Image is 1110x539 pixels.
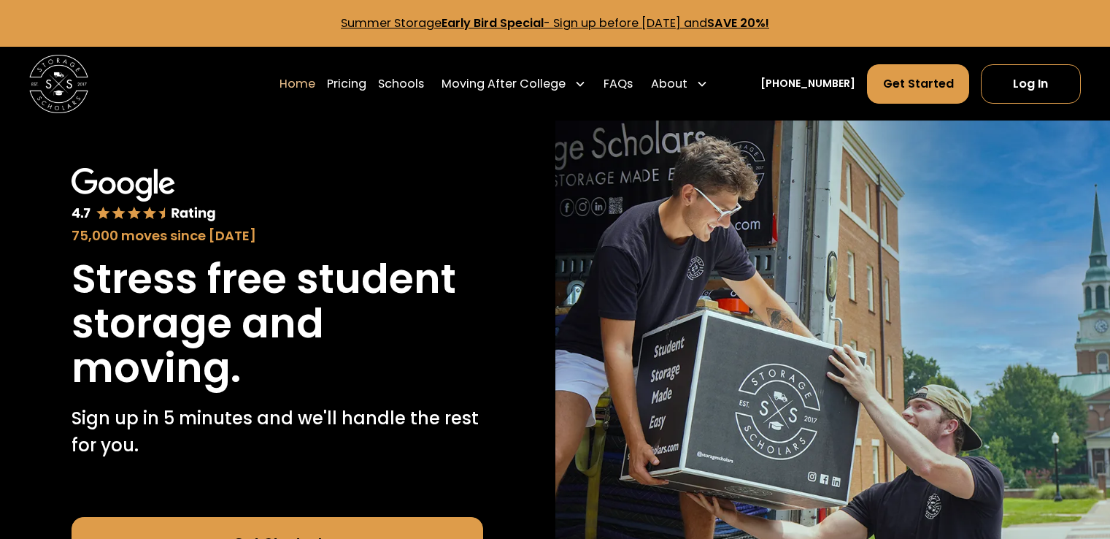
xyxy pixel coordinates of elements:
[981,64,1081,104] a: Log In
[72,226,483,245] div: 75,000 moves since [DATE]
[327,64,366,104] a: Pricing
[29,55,88,114] img: Storage Scholars main logo
[378,64,424,104] a: Schools
[604,64,633,104] a: FAQs
[645,64,714,104] div: About
[436,64,592,104] div: Moving After College
[341,15,769,31] a: Summer StorageEarly Bird Special- Sign up before [DATE] andSAVE 20%!
[707,15,769,31] strong: SAVE 20%!
[280,64,315,104] a: Home
[760,76,855,91] a: [PHONE_NUMBER]
[651,75,687,93] div: About
[442,15,544,31] strong: Early Bird Special
[72,168,215,223] img: Google 4.7 star rating
[72,257,483,391] h1: Stress free student storage and moving.
[867,64,968,104] a: Get Started
[442,75,566,93] div: Moving After College
[72,405,483,459] p: Sign up in 5 minutes and we'll handle the rest for you.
